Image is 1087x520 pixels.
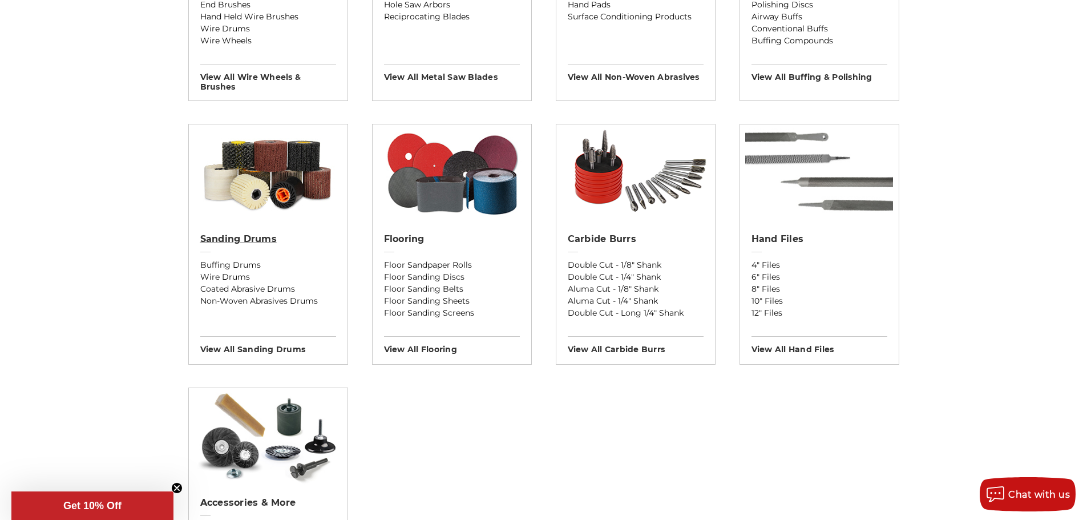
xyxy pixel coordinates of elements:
[200,11,336,23] a: Hand Held Wire Brushes
[568,271,704,283] a: Double Cut - 1/4" Shank
[384,64,520,82] h3: View All metal saw blades
[384,336,520,354] h3: View All flooring
[384,11,520,23] a: Reciprocating Blades
[751,11,887,23] a: Airway Buffs
[384,295,520,307] a: Floor Sanding Sheets
[189,124,347,221] img: Sanding Drums
[384,271,520,283] a: Floor Sanding Discs
[171,482,183,494] button: Close teaser
[1008,489,1070,500] span: Chat with us
[384,233,520,245] h2: Flooring
[384,307,520,319] a: Floor Sanding Screens
[200,336,336,354] h3: View All sanding drums
[751,307,887,319] a: 12" Files
[568,307,704,319] a: Double Cut - Long 1/4" Shank
[200,295,336,307] a: Non-Woven Abrasives Drums
[568,283,704,295] a: Aluma Cut - 1/8" Shank
[751,283,887,295] a: 8" Files
[745,124,893,221] img: Hand Files
[751,336,887,354] h3: View All hand files
[568,11,704,23] a: Surface Conditioning Products
[751,271,887,283] a: 6" Files
[568,259,704,271] a: Double Cut - 1/8" Shank
[556,124,715,221] img: Carbide Burrs
[200,271,336,283] a: Wire Drums
[568,295,704,307] a: Aluma Cut - 1/4" Shank
[568,336,704,354] h3: View All carbide burrs
[200,23,336,35] a: Wire Drums
[200,283,336,295] a: Coated Abrasive Drums
[384,283,520,295] a: Floor Sanding Belts
[11,491,173,520] div: Get 10% OffClose teaser
[194,388,342,485] img: Accessories & More
[378,124,526,221] img: Flooring
[751,23,887,35] a: Conventional Buffs
[568,64,704,82] h3: View All non-woven abrasives
[200,233,336,245] h2: Sanding Drums
[751,64,887,82] h3: View All buffing & polishing
[384,259,520,271] a: Floor Sandpaper Rolls
[200,64,336,92] h3: View All wire wheels & brushes
[200,497,336,509] h2: Accessories & More
[751,35,887,47] a: Buffing Compounds
[200,259,336,271] a: Buffing Drums
[200,35,336,47] a: Wire Wheels
[751,295,887,307] a: 10" Files
[63,500,122,511] span: Get 10% Off
[568,233,704,245] h2: Carbide Burrs
[751,259,887,271] a: 4" Files
[980,477,1076,511] button: Chat with us
[751,233,887,245] h2: Hand Files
